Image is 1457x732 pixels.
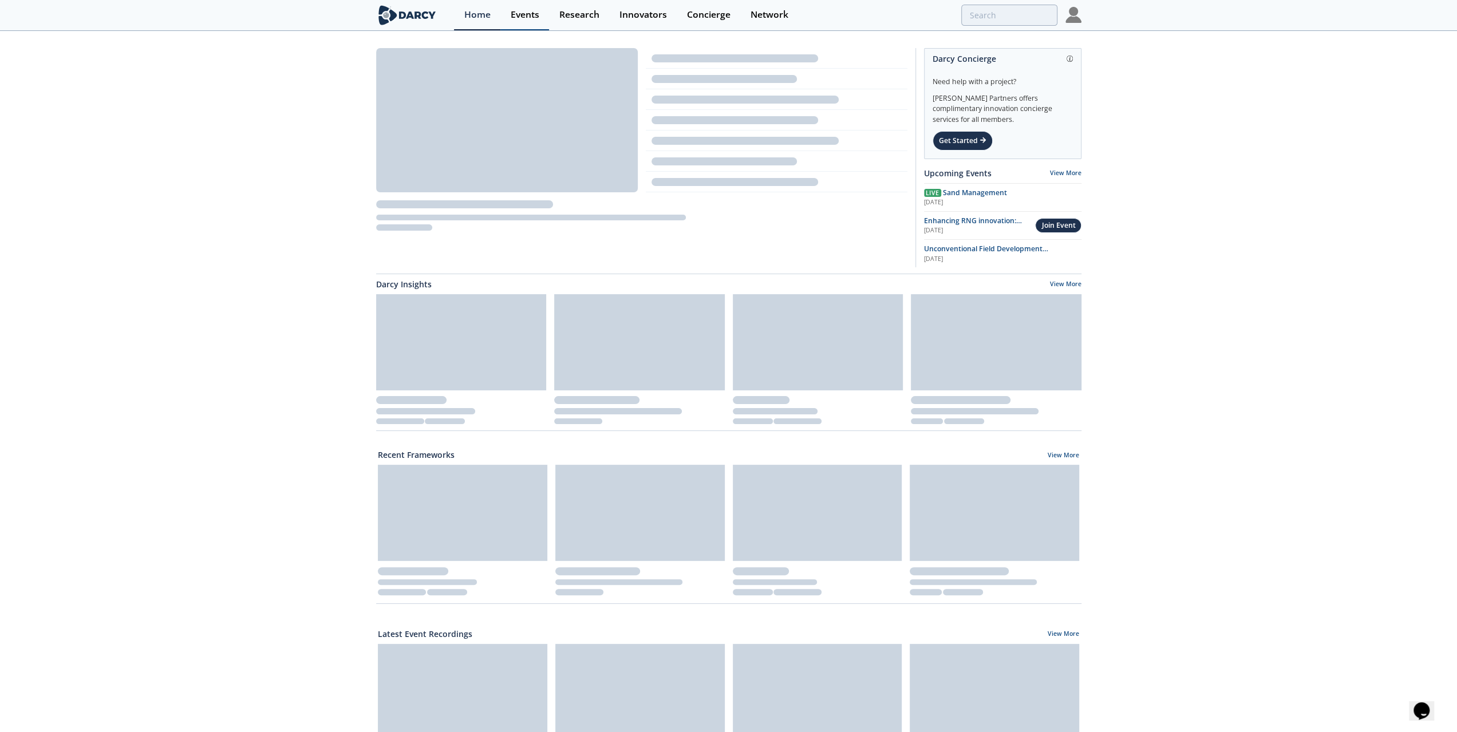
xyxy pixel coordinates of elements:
[1067,56,1073,62] img: information.svg
[943,188,1007,197] span: Sand Management
[1050,169,1081,177] a: View More
[376,278,432,290] a: Darcy Insights
[1042,220,1076,231] div: Join Event
[933,87,1073,125] div: [PERSON_NAME] Partners offers complimentary innovation concierge services for all members.
[924,198,1081,207] div: [DATE]
[924,226,1036,235] div: [DATE]
[961,5,1057,26] input: Advanced Search
[376,5,439,25] img: logo-wide.svg
[687,10,731,19] div: Concierge
[559,10,599,19] div: Research
[924,189,941,197] span: Live
[924,244,1048,275] span: Unconventional Field Development Optimization through Geochemical Fingerprinting Technology
[924,216,1022,247] span: Enhancing RNG innovation: Technologies for Sustainable Energy
[464,10,491,19] div: Home
[924,255,1081,264] div: [DATE]
[378,628,472,640] a: Latest Event Recordings
[924,188,1081,207] a: Live Sand Management [DATE]
[1048,630,1079,640] a: View More
[378,449,455,461] a: Recent Frameworks
[933,69,1073,87] div: Need help with a project?
[933,131,993,151] div: Get Started
[933,49,1073,69] div: Darcy Concierge
[511,10,539,19] div: Events
[924,167,992,179] a: Upcoming Events
[924,244,1081,263] a: Unconventional Field Development Optimization through Geochemical Fingerprinting Technology [DATE]
[1065,7,1081,23] img: Profile
[751,10,788,19] div: Network
[619,10,667,19] div: Innovators
[1050,280,1081,290] a: View More
[924,216,1036,235] a: Enhancing RNG innovation: Technologies for Sustainable Energy [DATE]
[1409,686,1446,721] iframe: chat widget
[1035,218,1081,234] button: Join Event
[1048,451,1079,461] a: View More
